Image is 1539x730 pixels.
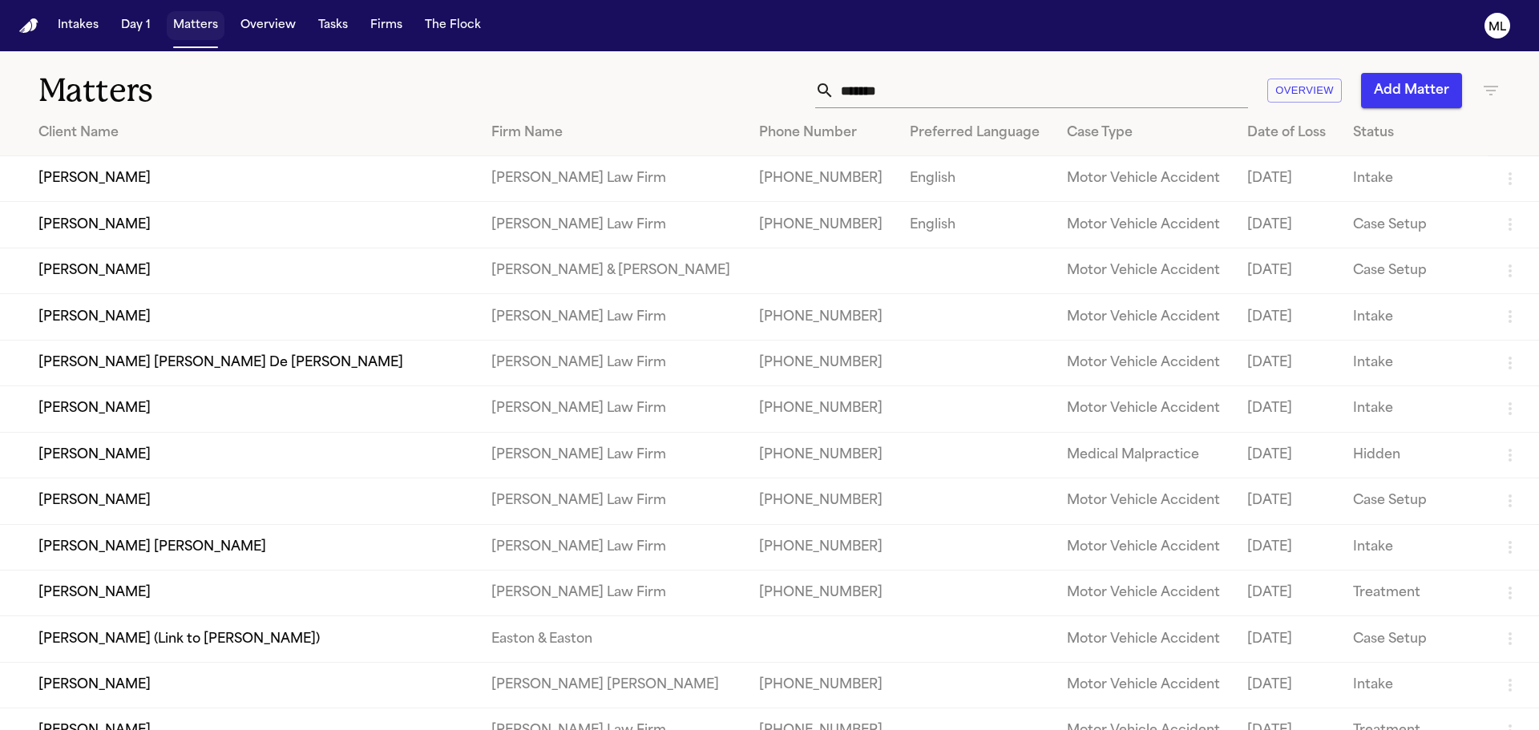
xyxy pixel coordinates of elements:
img: Finch Logo [19,18,38,34]
td: [DATE] [1234,294,1339,340]
td: [DATE] [1234,524,1339,570]
td: Case Setup [1340,248,1488,293]
button: Intakes [51,11,105,40]
td: Motor Vehicle Accident [1054,340,1235,385]
button: Overview [1267,79,1342,103]
td: [PERSON_NAME] Law Firm [479,294,746,340]
div: Status [1353,123,1475,143]
div: Date of Loss [1247,123,1327,143]
td: [PERSON_NAME] & [PERSON_NAME] [479,248,746,293]
td: Medical Malpractice [1054,432,1235,478]
td: [DATE] [1234,156,1339,202]
td: [PERSON_NAME] [PERSON_NAME] [479,662,746,708]
td: Intake [1340,340,1488,385]
td: [PHONE_NUMBER] [746,662,897,708]
td: [PHONE_NUMBER] [746,432,897,478]
button: Add Matter [1361,73,1462,108]
td: [PHONE_NUMBER] [746,478,897,524]
td: [PERSON_NAME] Law Firm [479,570,746,615]
td: [DATE] [1234,340,1339,385]
td: Intake [1340,386,1488,432]
td: Motor Vehicle Accident [1054,156,1235,202]
div: Preferred Language [910,123,1041,143]
td: [DATE] [1234,248,1339,293]
td: Intake [1340,662,1488,708]
button: Firms [364,11,409,40]
td: Motor Vehicle Accident [1054,248,1235,293]
td: [DATE] [1234,432,1339,478]
button: Overview [234,11,302,40]
td: [PERSON_NAME] Law Firm [479,156,746,202]
td: [PHONE_NUMBER] [746,570,897,615]
td: Case Setup [1340,478,1488,524]
td: Intake [1340,294,1488,340]
td: [PHONE_NUMBER] [746,202,897,248]
td: Intake [1340,524,1488,570]
td: [PHONE_NUMBER] [746,340,897,385]
td: [PERSON_NAME] Law Firm [479,202,746,248]
td: Motor Vehicle Accident [1054,524,1235,570]
div: Phone Number [759,123,884,143]
td: [PERSON_NAME] Law Firm [479,524,746,570]
td: Treatment [1340,570,1488,615]
td: Motor Vehicle Accident [1054,386,1235,432]
td: [DATE] [1234,386,1339,432]
td: English [897,156,1054,202]
td: [PHONE_NUMBER] [746,156,897,202]
div: Case Type [1067,123,1222,143]
button: The Flock [418,11,487,40]
td: [PERSON_NAME] Law Firm [479,478,746,524]
td: Easton & Easton [479,616,746,662]
h1: Matters [38,71,464,111]
td: [DATE] [1234,662,1339,708]
td: [DATE] [1234,202,1339,248]
td: Intake [1340,156,1488,202]
td: [PERSON_NAME] Law Firm [479,432,746,478]
a: Home [19,18,38,34]
td: Hidden [1340,432,1488,478]
td: Case Setup [1340,202,1488,248]
td: Motor Vehicle Accident [1054,478,1235,524]
div: Client Name [38,123,466,143]
div: Firm Name [491,123,733,143]
td: Motor Vehicle Accident [1054,294,1235,340]
td: Motor Vehicle Accident [1054,570,1235,615]
button: Tasks [312,11,354,40]
td: Motor Vehicle Accident [1054,616,1235,662]
td: [DATE] [1234,570,1339,615]
td: English [897,202,1054,248]
td: Motor Vehicle Accident [1054,662,1235,708]
button: Day 1 [115,11,157,40]
td: Motor Vehicle Accident [1054,202,1235,248]
td: [PHONE_NUMBER] [746,294,897,340]
button: Matters [167,11,224,40]
td: [PHONE_NUMBER] [746,524,897,570]
td: [PERSON_NAME] Law Firm [479,386,746,432]
td: [DATE] [1234,478,1339,524]
td: [PERSON_NAME] Law Firm [479,340,746,385]
td: [PHONE_NUMBER] [746,386,897,432]
td: Case Setup [1340,616,1488,662]
td: [DATE] [1234,616,1339,662]
text: ML [1489,22,1506,33]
